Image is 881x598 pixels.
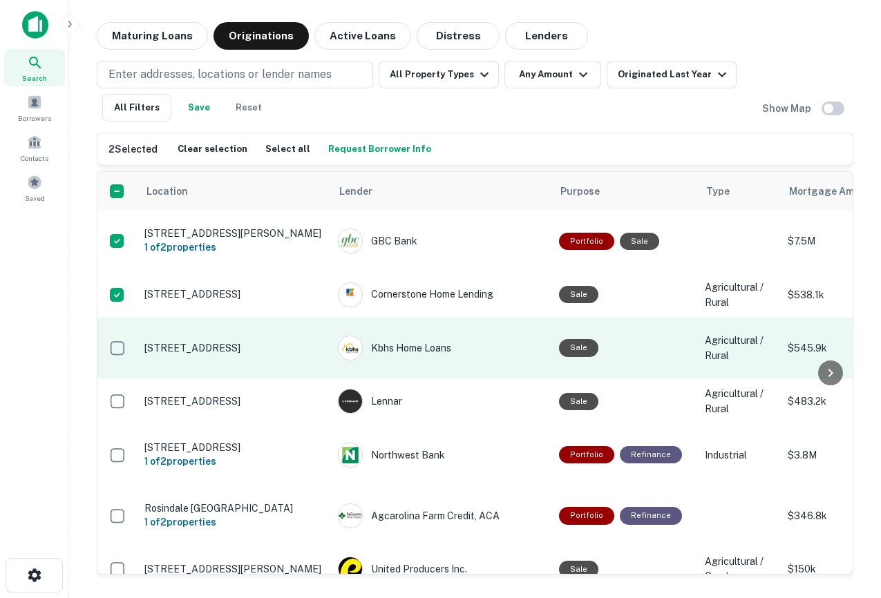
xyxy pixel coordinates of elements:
[339,443,362,467] img: picture
[144,454,324,469] h6: 1 of 2 properties
[4,49,65,86] a: Search
[339,557,362,581] img: picture
[559,339,598,356] div: Sale
[559,446,614,463] div: This is a portfolio loan with 2 properties
[339,389,362,413] img: picture
[338,443,545,467] div: Northwest Bank
[325,139,435,160] button: Request Borrower Info
[559,233,614,250] div: This is a portfolio loan with 2 properties
[620,233,659,250] div: Sale
[18,113,51,124] span: Borrowers
[338,503,545,528] div: Agcarolina Farm Credit, ACA
[338,336,545,360] div: Kbhs Home Loans
[339,283,362,307] img: picture
[227,94,271,122] button: Reset
[812,488,881,554] iframe: Chat Widget
[705,333,774,363] p: Agricultural / Rural
[146,183,206,200] span: Location
[144,288,324,300] p: [STREET_ADDRESS]
[338,389,545,414] div: Lennar
[108,66,332,83] p: Enter addresses, locations or lender names
[620,507,682,524] div: This loan purpose was for refinancing
[108,142,158,157] h6: 2 Selected
[417,22,500,50] button: Distress
[620,446,682,463] div: This loan purpose was for refinancing
[559,561,598,578] div: Sale
[331,172,552,211] th: Lender
[339,183,372,200] span: Lender
[560,183,618,200] span: Purpose
[144,342,324,354] p: [STREET_ADDRESS]
[618,66,730,83] div: Originated Last Year
[705,554,774,584] p: Agricultural / Rural
[22,73,47,84] span: Search
[97,22,208,50] button: Maturing Loans
[559,286,598,303] div: Sale
[762,101,813,116] h6: Show Map
[705,386,774,416] p: Agricultural / Rural
[25,193,45,204] span: Saved
[339,336,362,360] img: picture
[22,11,48,39] img: capitalize-icon.png
[138,172,331,211] th: Location
[144,227,324,240] p: [STREET_ADDRESS][PERSON_NAME]
[4,129,65,166] a: Contacts
[144,502,324,514] p: Rosindale [GEOGRAPHIC_DATA]
[552,172,698,211] th: Purpose
[4,169,65,206] a: Saved
[4,89,65,126] a: Borrowers
[706,183,730,200] span: Type
[97,61,373,88] button: Enter addresses, locations or lender names
[504,61,601,88] button: Any Amount
[338,557,545,581] div: United Producers Inc.
[338,229,545,253] div: GBC Bank
[559,393,598,410] div: Sale
[379,61,499,88] button: All Property Types
[144,441,324,454] p: [STREET_ADDRESS]
[607,61,737,88] button: Originated Last Year
[174,139,251,160] button: Clear selection
[262,139,314,160] button: Select all
[214,22,309,50] button: Originations
[339,229,362,253] img: picture
[177,94,221,122] button: Save your search to get updates of matches that match your search criteria.
[144,240,324,255] h6: 1 of 2 properties
[505,22,588,50] button: Lenders
[705,447,774,463] p: Industrial
[339,504,362,528] img: picture
[559,507,614,524] div: This is a portfolio loan with 2 properties
[338,282,545,307] div: Cornerstone Home Lending
[144,514,324,530] h6: 1 of 2 properties
[314,22,411,50] button: Active Loans
[144,395,324,407] p: [STREET_ADDRESS]
[698,172,781,211] th: Type
[21,153,48,164] span: Contacts
[102,94,171,122] button: All Filters
[144,563,324,575] p: [STREET_ADDRESS][PERSON_NAME]
[705,280,774,310] p: Agricultural / Rural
